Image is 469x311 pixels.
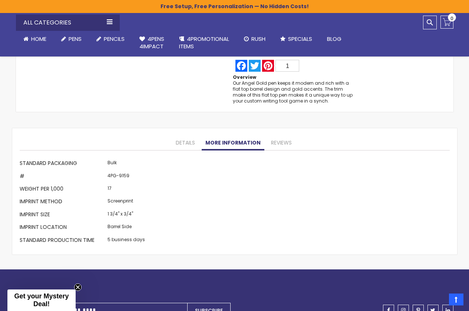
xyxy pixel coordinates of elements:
span: Get your Mystery Deal! [14,292,69,308]
th: Imprint Size [20,209,106,221]
a: Blog [320,31,349,47]
td: Screenprint [106,196,147,209]
td: 5 business days [106,234,147,247]
td: Barrel Side [106,222,147,234]
div: Our Angel Gold pen keeps it modern and rich with a flat top barrel design and gold accents. The t... [233,80,356,104]
a: 0 [440,16,453,29]
a: Twitter [248,60,261,72]
div: Get your Mystery Deal!Close teaser [7,289,76,311]
a: Details [172,136,199,150]
a: Pens [54,31,89,47]
td: 17 [106,184,147,196]
a: Rush [237,31,273,47]
span: Rush [251,35,265,43]
th: Imprint Location [20,222,106,234]
button: Close teaser [74,284,82,291]
div: All Categories [16,14,120,31]
th: Standard Packaging [20,158,106,171]
th: Imprint Method [20,196,106,209]
span: Home [31,35,46,43]
td: 1 3/4" x 3/4" [106,209,147,221]
span: Pens [69,35,82,43]
th: # [20,171,106,183]
span: 0 [450,15,453,22]
strong: Overview [233,74,256,80]
a: 4Pens4impact [132,31,172,55]
td: Bulk [106,158,147,171]
span: 1 [286,63,289,69]
span: 4Pens 4impact [139,35,164,50]
th: Weight per 1,000 [20,184,106,196]
a: Pencils [89,31,132,47]
th: Standard Production Time [20,234,106,247]
a: Facebook [235,60,248,72]
a: Home [16,31,54,47]
span: Specials [288,35,312,43]
a: More Information [202,136,264,150]
span: Blog [327,35,341,43]
span: 4PROMOTIONAL ITEMS [179,35,229,50]
a: Pinterest1 [261,60,300,72]
a: 4PROMOTIONALITEMS [172,31,237,55]
a: Reviews [267,136,295,150]
span: Pencils [104,35,125,43]
a: Specials [273,31,320,47]
td: 4PG-9159 [106,171,147,183]
a: Top [449,294,463,305]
